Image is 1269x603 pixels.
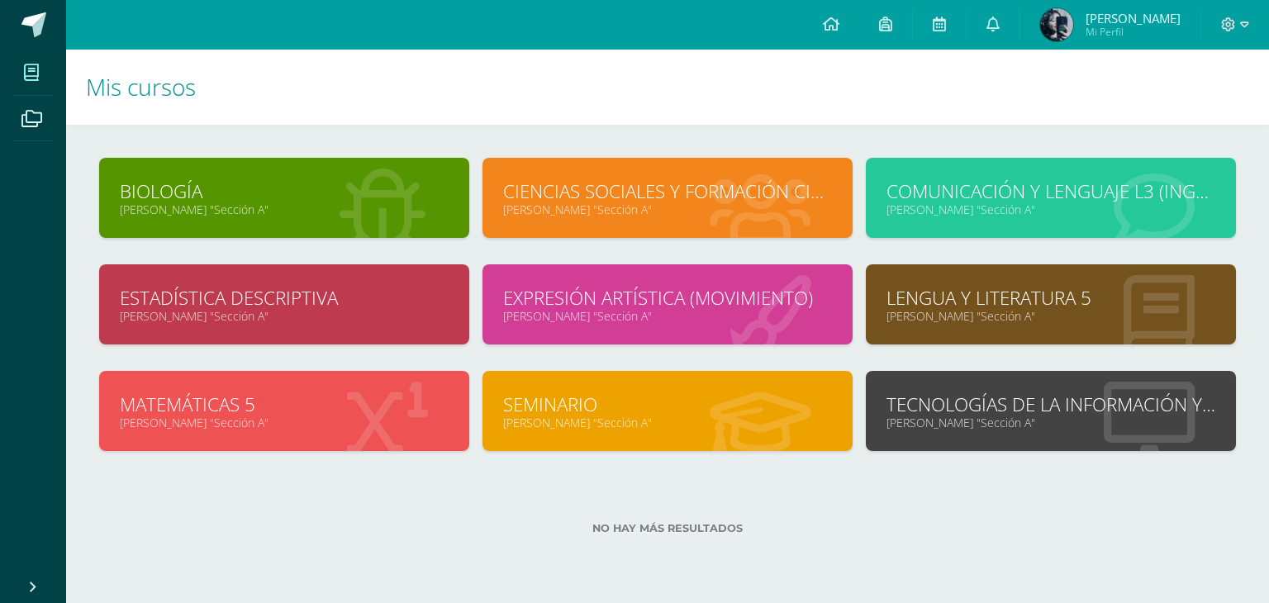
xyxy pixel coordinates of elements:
a: BIOLOGÍA [120,178,449,204]
a: MATEMÁTICAS 5 [120,392,449,417]
a: EXPRESIÓN ARTÍSTICA (MOVIMIENTO) [503,285,832,311]
a: SEMINARIO [503,392,832,417]
span: Mis cursos [86,71,196,102]
a: [PERSON_NAME] "Sección A" [120,202,449,217]
a: [PERSON_NAME] "Sección A" [886,202,1215,217]
a: [PERSON_NAME] "Sección A" [120,415,449,430]
a: LENGUA Y LITERATURA 5 [886,285,1215,311]
span: [PERSON_NAME] [1086,10,1181,26]
a: TECNOLOGÍAS DE LA INFORMACIÓN Y LA COMUNICACIÓN 5 [886,392,1215,417]
a: [PERSON_NAME] "Sección A" [503,415,832,430]
a: ESTADÍSTICA DESCRIPTIVA [120,285,449,311]
a: COMUNICACIÓN Y LENGUAJE L3 (INGLÉS) [886,178,1215,204]
a: CIENCIAS SOCIALES Y FORMACIÓN CIUDADANA 5 [503,178,832,204]
span: Mi Perfil [1086,25,1181,39]
a: [PERSON_NAME] "Sección A" [503,308,832,324]
a: [PERSON_NAME] "Sección A" [503,202,832,217]
label: No hay más resultados [99,522,1236,534]
a: [PERSON_NAME] "Sección A" [886,415,1215,430]
img: 7ca654145f36941c0b4757773d7a21b0.png [1040,8,1073,41]
a: [PERSON_NAME] "Sección A" [120,308,449,324]
a: [PERSON_NAME] "Sección A" [886,308,1215,324]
